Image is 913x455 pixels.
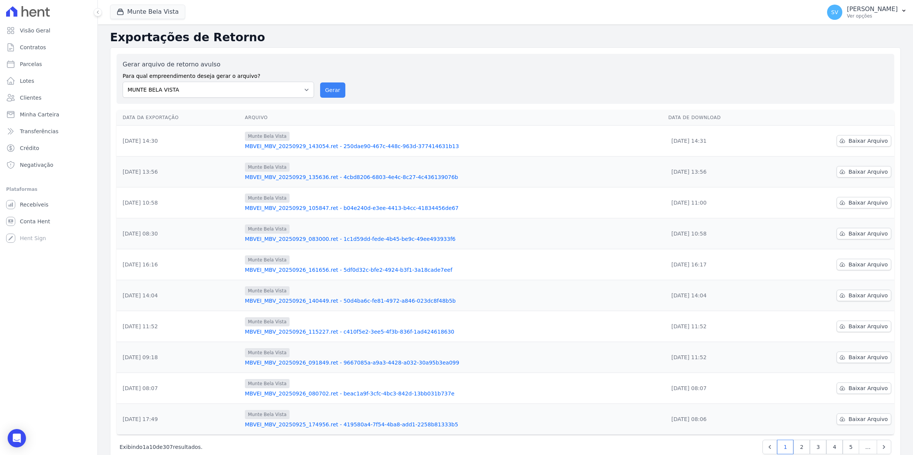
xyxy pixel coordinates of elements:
[245,297,662,305] a: MBVEI_MBV_20250926_140449.ret - 50d4ba6c-fe81-4972-a846-023dc8f48b5b
[847,13,898,19] p: Ver opções
[848,415,888,423] span: Baixar Arquivo
[117,126,242,157] td: [DATE] 14:30
[123,69,314,80] label: Para qual empreendimento deseja gerar o arquivo?
[3,214,94,229] a: Conta Hent
[117,218,242,249] td: [DATE] 08:30
[793,440,810,454] a: 2
[120,443,202,451] p: Exibindo a de resultados.
[3,140,94,156] a: Crédito
[3,197,94,212] a: Recebíveis
[665,342,778,373] td: [DATE] 11:52
[245,286,290,295] span: Munte Bela Vista
[810,440,826,454] a: 3
[245,255,290,265] span: Munte Bela Vista
[8,429,26,447] div: Open Intercom Messenger
[245,142,662,150] a: MBVEI_MBV_20250929_143054.ret - 250dae90-467c-448c-963d-377414631b13
[848,199,888,207] span: Baixar Arquivo
[245,410,290,419] span: Munte Bela Vista
[245,266,662,274] a: MBVEI_MBV_20250926_161656.ret - 5df0d32c-bfe2-4924-b3f1-3a18cade7eef
[848,353,888,361] span: Baixar Arquivo
[777,440,793,454] a: 1
[859,440,877,454] span: …
[826,440,843,454] a: 4
[831,10,838,15] span: SV
[665,187,778,218] td: [DATE] 11:00
[242,110,665,126] th: Arquivo
[877,440,891,454] a: Next
[837,352,891,363] a: Baixar Arquivo
[117,157,242,187] td: [DATE] 13:56
[245,348,290,357] span: Munte Bela Vista
[320,82,345,98] button: Gerar
[837,228,891,239] a: Baixar Arquivo
[245,235,662,243] a: MBVEI_MBV_20250929_083000.ret - 1c1d59dd-fede-4b45-be9c-49ee493933f6
[837,321,891,332] a: Baixar Arquivo
[20,27,50,34] span: Visão Geral
[762,440,777,454] a: Previous
[3,107,94,122] a: Minha Carteira
[848,261,888,268] span: Baixar Arquivo
[837,290,891,301] a: Baixar Arquivo
[843,440,859,454] a: 5
[163,444,173,450] span: 307
[245,359,662,366] a: MBVEI_MBV_20250926_091849.ret - 9667085a-a9a3-4428-a032-30a95b3ea099
[665,249,778,280] td: [DATE] 16:17
[6,185,91,194] div: Plataformas
[848,292,888,299] span: Baixar Arquivo
[665,110,778,126] th: Data de Download
[245,163,290,172] span: Munte Bela Vista
[245,204,662,212] a: MBVEI_MBV_20250929_105847.ret - b04e240d-e3ee-4413-b4cc-41834456de67
[117,110,242,126] th: Data da Exportação
[837,197,891,208] a: Baixar Arquivo
[837,166,891,177] a: Baixar Arquivo
[837,413,891,425] a: Baixar Arquivo
[3,124,94,139] a: Transferências
[110,5,185,19] button: Munte Bela Vista
[20,77,34,85] span: Lotes
[848,137,888,145] span: Baixar Arquivo
[117,373,242,404] td: [DATE] 08:07
[117,311,242,342] td: [DATE] 11:52
[665,373,778,404] td: [DATE] 08:07
[665,404,778,435] td: [DATE] 08:06
[20,44,46,51] span: Contratos
[245,173,662,181] a: MBVEI_MBV_20250929_135636.ret - 4cbd8206-6803-4e4c-8c27-4c436139076b
[665,126,778,157] td: [DATE] 14:31
[117,249,242,280] td: [DATE] 16:16
[245,317,290,326] span: Munte Bela Vista
[142,444,146,450] span: 1
[245,224,290,234] span: Munte Bela Vista
[117,342,242,373] td: [DATE] 09:18
[20,218,50,225] span: Conta Hent
[3,23,94,38] a: Visão Geral
[3,73,94,89] a: Lotes
[665,157,778,187] td: [DATE] 13:56
[3,56,94,72] a: Parcelas
[665,311,778,342] td: [DATE] 11:52
[245,390,662,397] a: MBVEI_MBV_20250926_080702.ret - beac1a9f-3cfc-4bc3-842d-13bb031b737e
[117,280,242,311] td: [DATE] 14:04
[848,168,888,176] span: Baixar Arquivo
[20,161,53,169] span: Negativação
[847,5,898,13] p: [PERSON_NAME]
[837,135,891,147] a: Baixar Arquivo
[837,259,891,270] a: Baixar Arquivo
[117,404,242,435] td: [DATE] 17:49
[837,382,891,394] a: Baixar Arquivo
[245,132,290,141] span: Munte Bela Vista
[665,280,778,311] td: [DATE] 14:04
[848,230,888,237] span: Baixar Arquivo
[117,187,242,218] td: [DATE] 10:58
[20,127,58,135] span: Transferências
[245,379,290,388] span: Munte Bela Vista
[149,444,156,450] span: 10
[20,94,41,102] span: Clientes
[20,201,49,208] span: Recebíveis
[20,111,59,118] span: Minha Carteira
[3,40,94,55] a: Contratos
[110,31,901,44] h2: Exportações de Retorno
[245,421,662,428] a: MBVEI_MBV_20250925_174956.ret - 419580a4-7f54-4ba8-add1-2258b81333b5
[245,194,290,203] span: Munte Bela Vista
[245,328,662,336] a: MBVEI_MBV_20250926_115227.ret - c410f5e2-3ee5-4f3b-836f-1ad424618630
[3,157,94,173] a: Negativação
